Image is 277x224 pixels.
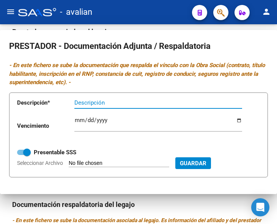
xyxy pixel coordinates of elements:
span: Guardar [180,160,206,167]
p: Descripción [17,99,74,107]
span: Seleccionar Archivo [17,160,63,166]
h3: Documentación respaldatoria del legajo [12,199,265,210]
button: Guardar [175,157,211,169]
div: Open Intercom Messenger [251,198,269,216]
strong: Presentable SSS [34,149,76,156]
i: - En este fichero se sube la documentación que respalda el vínculo con la Obra Social (contrato, ... [9,62,265,86]
p: Vencimiento [17,122,74,130]
mat-icon: person [262,7,271,16]
span: - avalian [60,4,92,20]
h2: PRESTADOR - Documentación Adjunta / Respaldatoria [9,39,268,53]
mat-icon: menu [6,7,15,16]
h3: Prestadores asociados al legajo [12,27,265,37]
